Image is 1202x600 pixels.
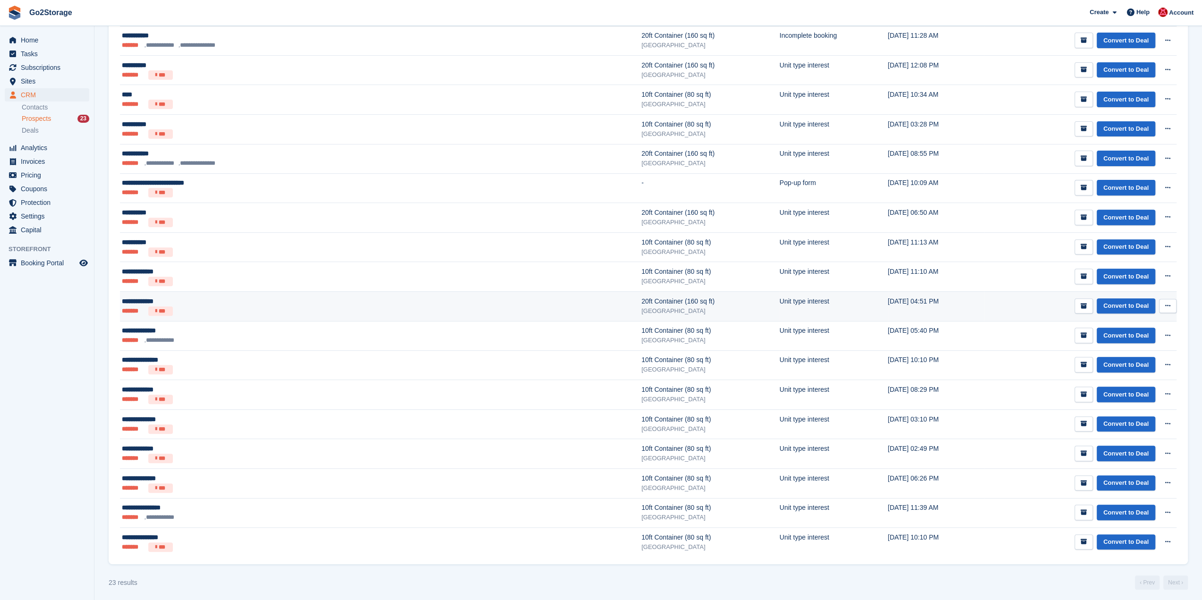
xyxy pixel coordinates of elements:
[1090,8,1108,17] span: Create
[641,424,779,434] div: [GEOGRAPHIC_DATA]
[779,114,887,144] td: Unit type interest
[779,439,887,469] td: Unit type interest
[641,237,779,247] div: 10ft Container (80 sq ft)
[21,141,77,154] span: Analytics
[888,469,984,499] td: [DATE] 06:26 PM
[641,31,779,41] div: 20ft Container (160 sq ft)
[21,169,77,182] span: Pricing
[888,292,984,321] td: [DATE] 04:51 PM
[641,414,779,424] div: 10ft Container (80 sq ft)
[21,210,77,223] span: Settings
[888,498,984,527] td: [DATE] 11:39 AM
[1097,534,1155,550] a: Convert to Deal
[1097,357,1155,372] a: Convert to Deal
[641,454,779,463] div: [GEOGRAPHIC_DATA]
[888,527,984,557] td: [DATE] 10:10 PM
[779,144,887,173] td: Unit type interest
[1163,575,1188,590] a: Next
[1097,298,1155,314] a: Convert to Deal
[26,5,76,20] a: Go2Storage
[641,70,779,80] div: [GEOGRAPHIC_DATA]
[5,155,89,168] a: menu
[21,47,77,60] span: Tasks
[888,55,984,85] td: [DATE] 12:08 PM
[779,232,887,262] td: Unit type interest
[1097,328,1155,343] a: Convert to Deal
[21,34,77,47] span: Home
[888,321,984,350] td: [DATE] 05:40 PM
[641,513,779,522] div: [GEOGRAPHIC_DATA]
[641,41,779,50] div: [GEOGRAPHIC_DATA]
[779,380,887,410] td: Unit type interest
[888,409,984,439] td: [DATE] 03:10 PM
[5,34,89,47] a: menu
[779,85,887,115] td: Unit type interest
[641,542,779,552] div: [GEOGRAPHIC_DATA]
[888,232,984,262] td: [DATE] 11:13 AM
[779,55,887,85] td: Unit type interest
[779,203,887,233] td: Unit type interest
[5,75,89,88] a: menu
[888,114,984,144] td: [DATE] 03:28 PM
[779,173,887,203] td: Pop-up form
[5,169,89,182] a: menu
[1169,8,1193,17] span: Account
[888,26,984,55] td: [DATE] 11:28 AM
[1097,92,1155,107] a: Convert to Deal
[22,103,89,112] a: Contacts
[641,247,779,257] div: [GEOGRAPHIC_DATA]
[5,61,89,74] a: menu
[21,256,77,270] span: Booking Portal
[641,306,779,316] div: [GEOGRAPHIC_DATA]
[641,483,779,493] div: [GEOGRAPHIC_DATA]
[641,159,779,168] div: [GEOGRAPHIC_DATA]
[888,262,984,292] td: [DATE] 11:10 AM
[22,114,89,124] a: Prospects 23
[21,155,77,168] span: Invoices
[779,292,887,321] td: Unit type interest
[888,173,984,203] td: [DATE] 10:09 AM
[779,350,887,380] td: Unit type interest
[22,126,39,135] span: Deals
[5,210,89,223] a: menu
[641,277,779,286] div: [GEOGRAPHIC_DATA]
[5,47,89,60] a: menu
[641,473,779,483] div: 10ft Container (80 sq ft)
[5,182,89,195] a: menu
[641,532,779,542] div: 10ft Container (80 sq ft)
[109,578,137,588] div: 23 results
[888,439,984,469] td: [DATE] 02:49 PM
[641,90,779,100] div: 10ft Container (80 sq ft)
[21,196,77,209] span: Protection
[641,100,779,109] div: [GEOGRAPHIC_DATA]
[779,26,887,55] td: Incomplete booking
[641,218,779,227] div: [GEOGRAPHIC_DATA]
[9,245,94,254] span: Storefront
[21,88,77,101] span: CRM
[22,126,89,135] a: Deals
[1097,505,1155,520] a: Convert to Deal
[1133,575,1190,590] nav: Page
[1136,8,1150,17] span: Help
[21,182,77,195] span: Coupons
[1097,62,1155,78] a: Convert to Deal
[641,365,779,374] div: [GEOGRAPHIC_DATA]
[641,129,779,139] div: [GEOGRAPHIC_DATA]
[888,203,984,233] td: [DATE] 06:50 AM
[641,503,779,513] div: 10ft Container (80 sq ft)
[21,75,77,88] span: Sites
[5,223,89,237] a: menu
[779,527,887,557] td: Unit type interest
[5,141,89,154] a: menu
[21,61,77,74] span: Subscriptions
[1097,33,1155,48] a: Convert to Deal
[1097,387,1155,402] a: Convert to Deal
[641,208,779,218] div: 20ft Container (160 sq ft)
[641,296,779,306] div: 20ft Container (160 sq ft)
[641,444,779,454] div: 10ft Container (80 sq ft)
[641,60,779,70] div: 20ft Container (160 sq ft)
[1158,8,1168,17] img: James Pearson
[641,355,779,365] div: 10ft Container (80 sq ft)
[779,262,887,292] td: Unit type interest
[1097,269,1155,284] a: Convert to Deal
